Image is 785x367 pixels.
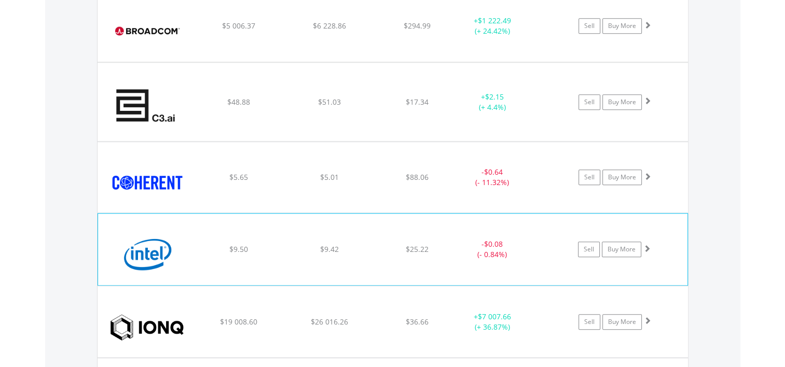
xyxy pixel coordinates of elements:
[453,312,532,332] div: + (+ 36.87%)
[229,244,248,254] span: $9.50
[453,16,532,36] div: + (+ 24.42%)
[602,314,642,330] a: Buy More
[453,239,531,260] div: - (- 0.84%)
[103,3,192,59] img: EQU.US.AVGO.png
[579,18,600,34] a: Sell
[406,317,429,327] span: $36.66
[602,242,641,257] a: Buy More
[453,167,532,188] div: - (- 11.32%)
[579,94,600,110] a: Sell
[579,314,600,330] a: Sell
[478,16,511,25] span: $1 222.49
[406,172,429,182] span: $88.06
[484,239,503,249] span: $0.08
[320,172,339,182] span: $5.01
[478,312,511,321] span: $7 007.66
[318,97,341,107] span: $51.03
[219,317,257,327] span: $19 008.60
[602,170,642,185] a: Buy More
[222,21,255,31] span: $5 006.37
[485,92,504,102] span: $2.15
[579,170,600,185] a: Sell
[103,299,192,355] img: EQU.US.IONQ.png
[484,167,503,177] span: $0.64
[311,317,348,327] span: $26 016.26
[227,97,250,107] span: $48.88
[103,155,192,210] img: EQU.US.COHR.png
[229,172,247,182] span: $5.65
[453,92,532,112] div: + (+ 4.4%)
[313,21,346,31] span: $6 228.86
[103,227,192,283] img: EQU.US.INTC.png
[406,244,429,254] span: $25.22
[602,18,642,34] a: Buy More
[602,94,642,110] a: Buy More
[103,76,192,138] img: EQU.US.AI.png
[406,97,429,107] span: $17.34
[404,21,431,31] span: $294.99
[320,244,339,254] span: $9.42
[578,242,600,257] a: Sell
